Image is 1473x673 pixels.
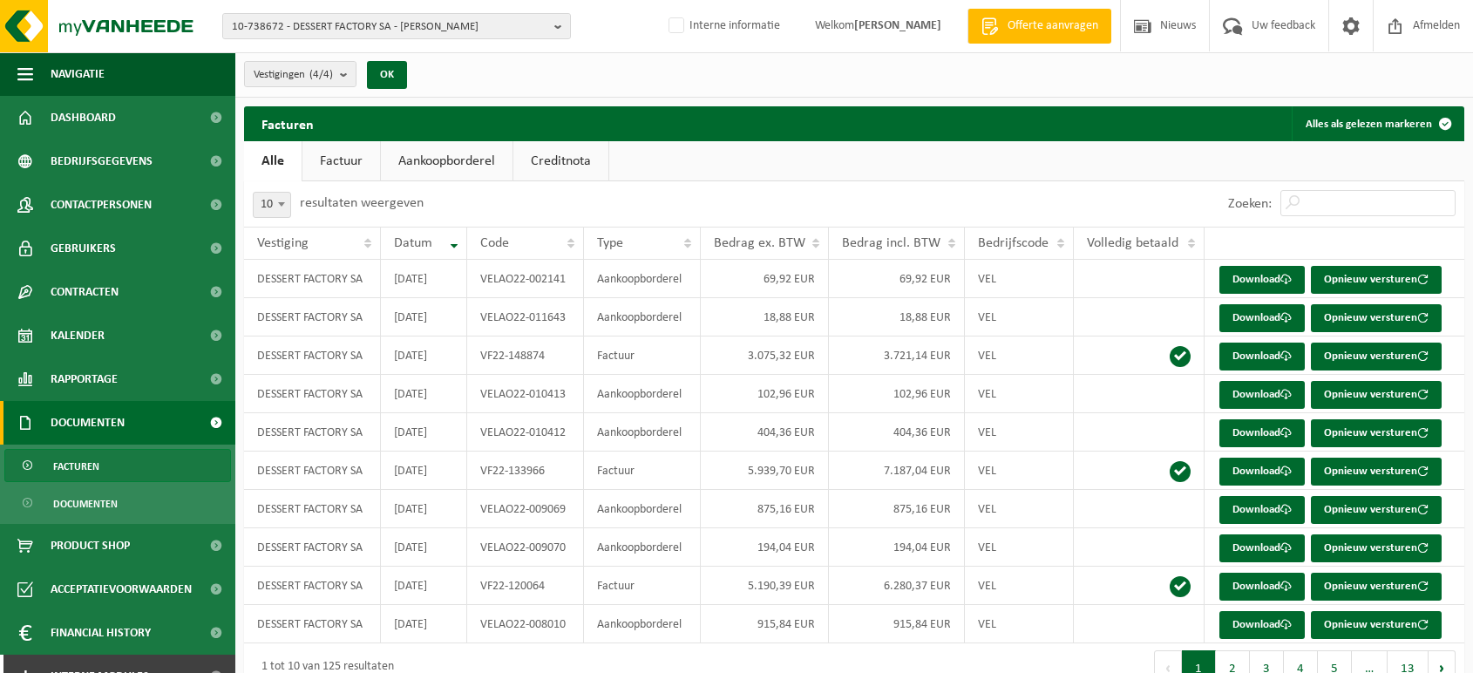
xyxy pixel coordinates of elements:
a: Factuur [302,141,380,181]
a: Download [1219,496,1305,524]
td: 875,16 EUR [829,490,964,528]
td: VEL [965,452,1074,490]
td: DESSERT FACTORY SA [244,298,381,336]
strong: [PERSON_NAME] [854,19,941,32]
td: [DATE] [381,413,467,452]
td: 7.187,04 EUR [829,452,964,490]
td: 18,88 EUR [829,298,964,336]
a: Download [1219,266,1305,294]
a: Aankoopborderel [381,141,512,181]
button: 10-738672 - DESSERT FACTORY SA - [PERSON_NAME] [222,13,571,39]
span: Contactpersonen [51,183,152,227]
a: Creditnota [513,141,608,181]
span: Vestigingen [254,62,333,88]
td: VEL [965,605,1074,643]
td: DESSERT FACTORY SA [244,528,381,567]
button: Opnieuw versturen [1311,611,1442,639]
td: VF22-148874 [467,336,584,375]
a: Documenten [4,486,231,520]
td: VEL [965,375,1074,413]
a: Download [1219,381,1305,409]
td: 102,96 EUR [701,375,829,413]
td: Aankoopborderel [584,490,701,528]
td: VEL [965,336,1074,375]
td: DESSERT FACTORY SA [244,490,381,528]
span: Vestiging [257,236,309,250]
button: Opnieuw versturen [1311,266,1442,294]
a: Download [1219,611,1305,639]
td: Aankoopborderel [584,528,701,567]
span: Dashboard [51,96,116,139]
td: VELAO22-010413 [467,375,584,413]
td: DESSERT FACTORY SA [244,605,381,643]
td: [DATE] [381,375,467,413]
td: VF22-133966 [467,452,584,490]
td: 69,92 EUR [829,260,964,298]
td: Factuur [584,452,701,490]
button: Opnieuw versturen [1311,304,1442,332]
td: 915,84 EUR [829,605,964,643]
td: [DATE] [381,567,467,605]
span: Facturen [53,450,99,483]
span: Bedrijfscode [978,236,1049,250]
td: VEL [965,528,1074,567]
td: VEL [965,567,1074,605]
td: VELAO22-010412 [467,413,584,452]
span: 10 [254,193,290,217]
td: 6.280,37 EUR [829,567,964,605]
td: VELAO22-009070 [467,528,584,567]
span: Datum [394,236,432,250]
a: Alle [244,141,302,181]
a: Download [1219,534,1305,562]
span: Documenten [53,487,118,520]
td: DESSERT FACTORY SA [244,260,381,298]
td: 404,36 EUR [829,413,964,452]
span: Financial History [51,611,151,655]
button: Opnieuw versturen [1311,458,1442,486]
td: VELAO22-009069 [467,490,584,528]
td: VELAO22-011643 [467,298,584,336]
span: Type [597,236,623,250]
span: Contracten [51,270,119,314]
span: Volledig betaald [1087,236,1178,250]
span: Rapportage [51,357,118,401]
td: [DATE] [381,260,467,298]
span: Navigatie [51,52,105,96]
td: Aankoopborderel [584,375,701,413]
count: (4/4) [309,69,333,80]
td: VF22-120064 [467,567,584,605]
button: Opnieuw versturen [1311,534,1442,562]
td: VEL [965,490,1074,528]
button: Vestigingen(4/4) [244,61,356,87]
a: Facturen [4,449,231,482]
td: 102,96 EUR [829,375,964,413]
span: Documenten [51,401,125,445]
a: Download [1219,573,1305,601]
h2: Facturen [244,106,331,140]
td: 915,84 EUR [701,605,829,643]
button: Opnieuw versturen [1311,573,1442,601]
td: [DATE] [381,336,467,375]
td: [DATE] [381,605,467,643]
td: Factuur [584,567,701,605]
label: Zoeken: [1228,197,1272,211]
td: [DATE] [381,490,467,528]
td: 18,88 EUR [701,298,829,336]
td: VELAO22-002141 [467,260,584,298]
span: Bedrag incl. BTW [842,236,940,250]
td: VEL [965,298,1074,336]
span: Code [480,236,509,250]
td: 404,36 EUR [701,413,829,452]
span: Acceptatievoorwaarden [51,568,192,611]
td: Aankoopborderel [584,260,701,298]
td: VEL [965,413,1074,452]
td: 5.939,70 EUR [701,452,829,490]
label: resultaten weergeven [300,196,424,210]
button: Opnieuw versturen [1311,419,1442,447]
span: Bedrag ex. BTW [714,236,805,250]
a: Download [1219,343,1305,370]
td: Aankoopborderel [584,298,701,336]
td: DESSERT FACTORY SA [244,452,381,490]
span: Gebruikers [51,227,116,270]
td: Factuur [584,336,701,375]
